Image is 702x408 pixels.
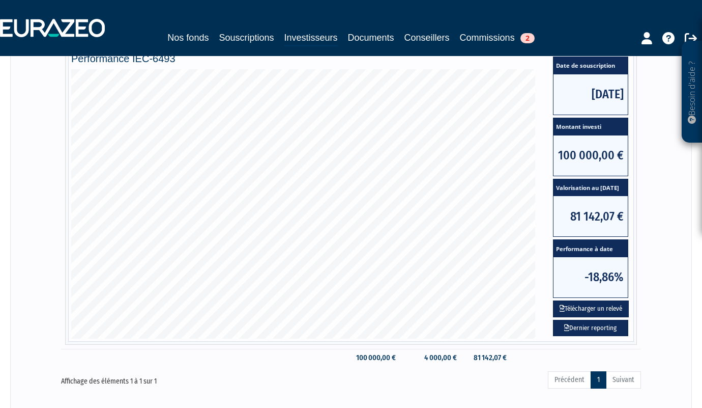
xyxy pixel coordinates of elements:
[553,118,628,135] span: Montant investi
[460,31,535,45] a: Commissions2
[343,349,401,367] td: 100 000,00 €
[167,31,209,45] a: Nos fonds
[553,179,628,197] span: Valorisation au [DATE]
[284,31,337,46] a: Investisseurs
[553,196,628,236] span: 81 142,07 €
[553,135,628,176] span: 100 000,00 €
[61,370,294,387] div: Affichage des éléments 1 à 1 sur 1
[404,31,450,45] a: Conseillers
[553,301,629,317] button: Télécharger un relevé
[553,57,628,74] span: Date de souscription
[219,31,274,45] a: Souscriptions
[520,33,535,43] span: 2
[591,371,606,389] a: 1
[348,31,394,45] a: Documents
[401,349,462,367] td: 4 000,00 €
[686,46,698,138] p: Besoin d'aide ?
[553,257,628,297] span: -18,86%
[553,74,628,115] span: [DATE]
[553,240,628,257] span: Performance à date
[553,320,628,337] a: Dernier reporting
[462,349,511,367] td: 81 142,07 €
[71,53,631,64] h4: Performance IEC-6493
